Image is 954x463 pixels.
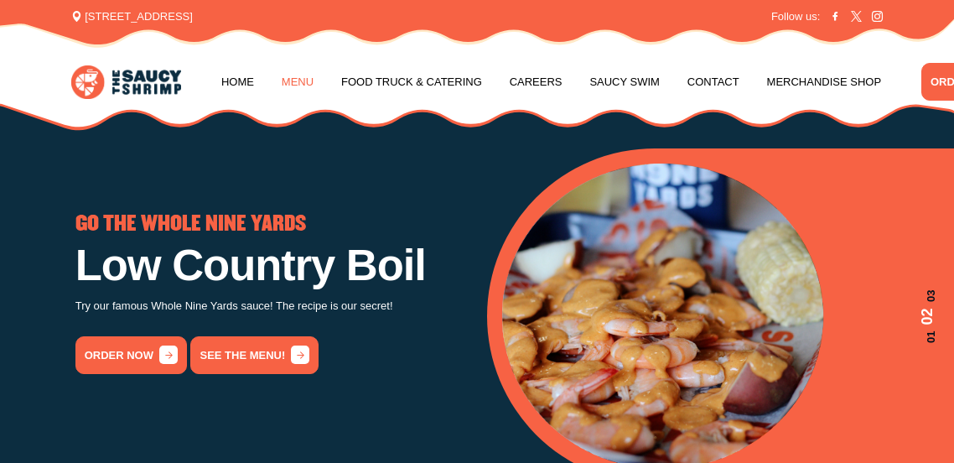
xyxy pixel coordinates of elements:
[75,297,467,316] p: Try our famous Whole Nine Yards sauce! The recipe is our secret!
[71,8,193,25] span: [STREET_ADDRESS]
[771,8,821,25] span: Follow us:
[767,50,882,114] a: Merchandise Shop
[75,336,187,374] a: order now
[589,50,660,114] a: Saucy Swim
[916,290,939,302] span: 03
[510,50,563,114] a: Careers
[467,215,858,419] div: 3 / 3
[916,330,939,342] span: 01
[190,336,319,374] a: See the menu!
[467,341,858,361] p: Come and try a taste of Statesboro's oldest Low Country Boil restaurant!
[282,50,314,114] a: Menu
[916,308,939,325] span: 02
[71,65,182,99] img: logo
[467,380,578,418] a: order now
[341,50,482,114] a: Food Truck & Catering
[221,50,254,114] a: Home
[687,50,739,114] a: Contact
[75,243,467,288] h1: Low Country Boil
[467,243,858,331] h1: Sizzling Savory Seafood
[467,215,633,235] span: LOW COUNTRY BOIL
[75,215,467,374] div: 2 / 3
[75,215,306,235] span: GO THE WHOLE NINE YARDS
